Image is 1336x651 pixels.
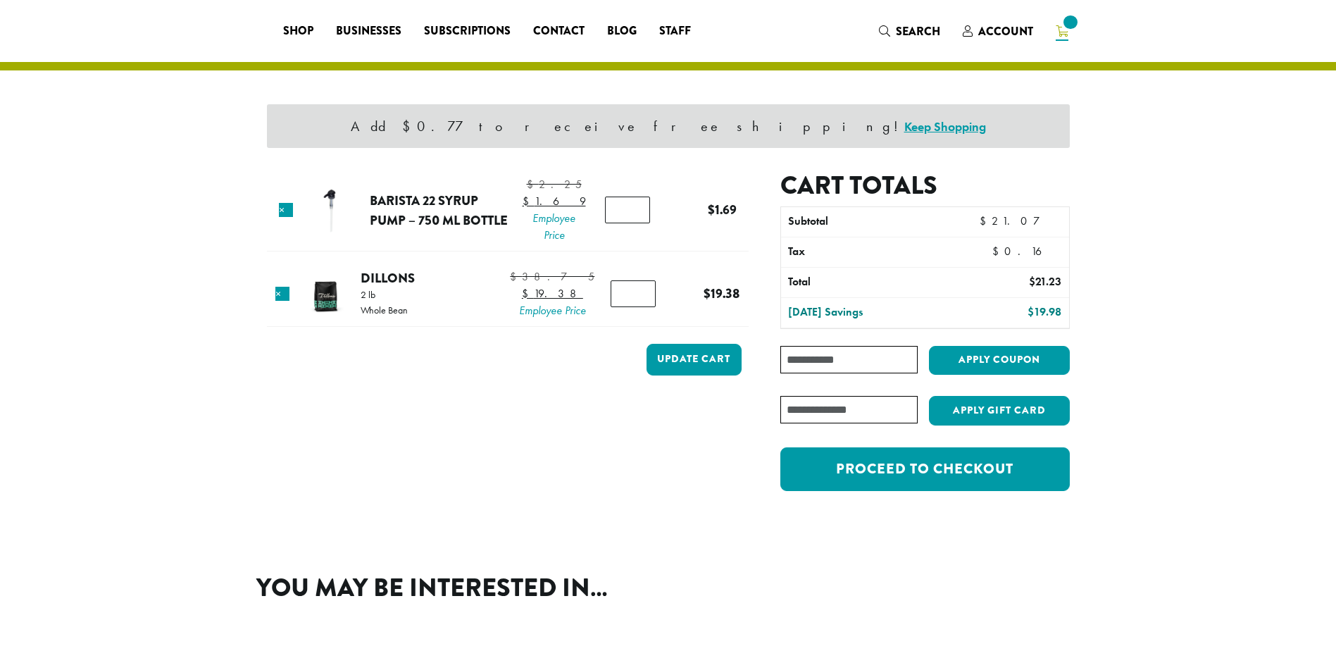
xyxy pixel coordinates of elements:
[272,20,325,42] a: Shop
[992,244,1062,259] bdi: 0.16
[308,188,354,234] img: Barista 22 Syrup Pump - 750 ml bottle
[361,290,408,299] p: 2 lb
[523,210,586,244] span: Employee Price
[527,177,539,192] span: $
[978,23,1033,39] span: Account
[611,280,656,307] input: Product quantity
[370,191,508,230] a: Barista 22 Syrup Pump – 750 ml bottle
[659,23,691,40] span: Staff
[336,23,401,40] span: Businesses
[527,177,582,192] bdi: 2.25
[780,447,1069,491] a: Proceed to checkout
[523,194,535,209] span: $
[708,200,715,219] span: $
[267,104,1070,148] div: Add $0.77 to receive free shipping!
[510,302,594,319] span: Employee Price
[424,23,511,40] span: Subscriptions
[992,244,1004,259] span: $
[510,269,522,284] span: $
[708,200,737,219] bdi: 1.69
[522,20,596,42] a: Contact
[704,284,739,303] bdi: 19.38
[904,118,986,135] a: Keep Shopping
[302,272,348,318] img: Dillons
[980,213,992,228] span: $
[523,194,586,209] bdi: 1.69
[607,23,637,40] span: Blog
[929,346,1070,375] button: Apply coupon
[361,305,408,315] p: Whole Bean
[413,20,522,42] a: Subscriptions
[704,284,711,303] span: $
[596,20,648,42] a: Blog
[781,298,954,328] th: [DATE] Savings
[1029,274,1061,289] bdi: 21.23
[283,23,313,40] span: Shop
[781,207,954,237] th: Subtotal
[868,20,951,43] a: Search
[361,268,415,287] a: Dillons
[647,344,742,376] button: Update cart
[325,20,413,42] a: Businesses
[522,286,534,301] span: $
[256,573,1080,603] h2: You may be interested in…
[896,23,940,39] span: Search
[929,396,1070,426] button: Apply Gift Card
[275,287,289,301] a: Remove this item
[1028,304,1034,319] span: $
[522,286,583,301] bdi: 19.38
[781,237,985,267] th: Tax
[980,213,1061,228] bdi: 21.07
[1029,274,1035,289] span: $
[533,23,585,40] span: Contact
[648,20,702,42] a: Staff
[781,268,954,297] th: Total
[1028,304,1061,319] bdi: 19.98
[951,20,1044,43] a: Account
[510,269,594,284] bdi: 38.75
[279,203,293,217] a: Remove this item
[780,170,1069,201] h2: Cart totals
[605,197,650,223] input: Product quantity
